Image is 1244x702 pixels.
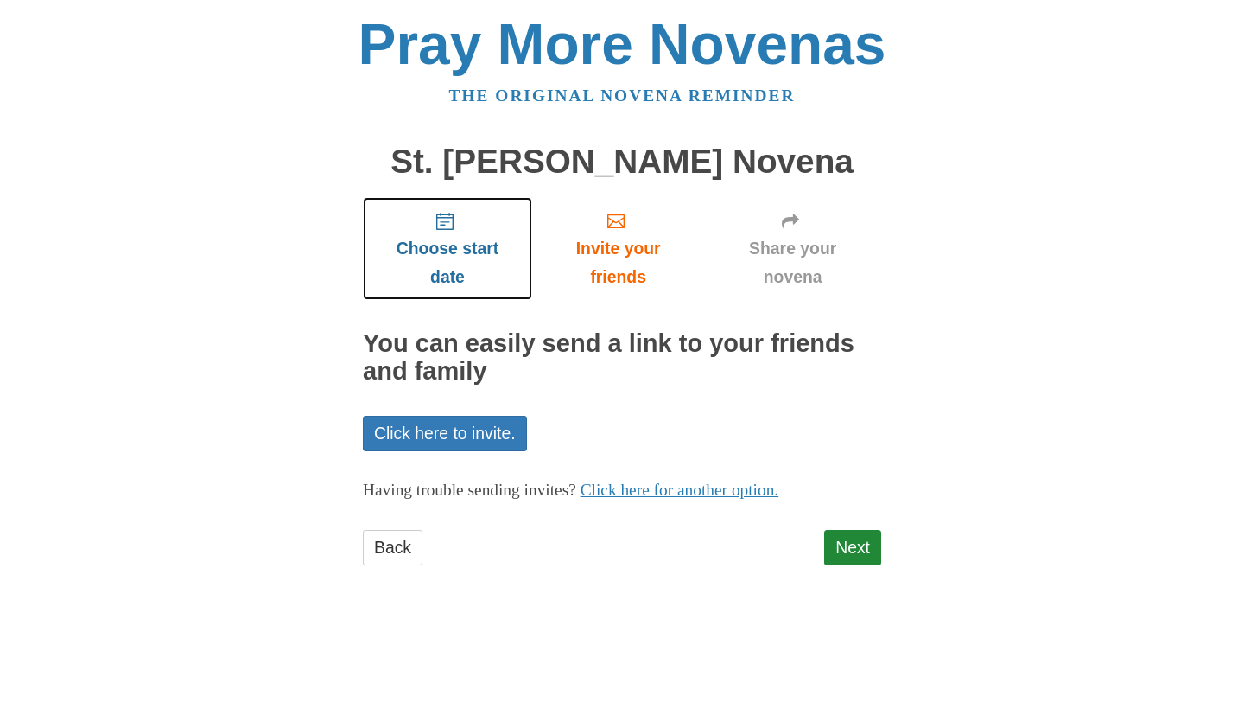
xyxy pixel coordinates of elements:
[363,144,881,181] h1: St. [PERSON_NAME] Novena
[549,234,687,291] span: Invite your friends
[363,481,576,499] span: Having trouble sending invites?
[532,197,704,300] a: Invite your friends
[380,234,515,291] span: Choose start date
[449,86,796,105] a: The original novena reminder
[824,530,881,565] a: Next
[363,330,881,386] h2: You can easily send a link to your friends and family
[721,234,864,291] span: Share your novena
[363,197,532,300] a: Choose start date
[704,197,881,300] a: Share your novena
[581,481,779,499] a: Click here for another option.
[359,12,886,76] a: Pray More Novenas
[363,530,422,565] a: Back
[363,416,527,451] a: Click here to invite.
